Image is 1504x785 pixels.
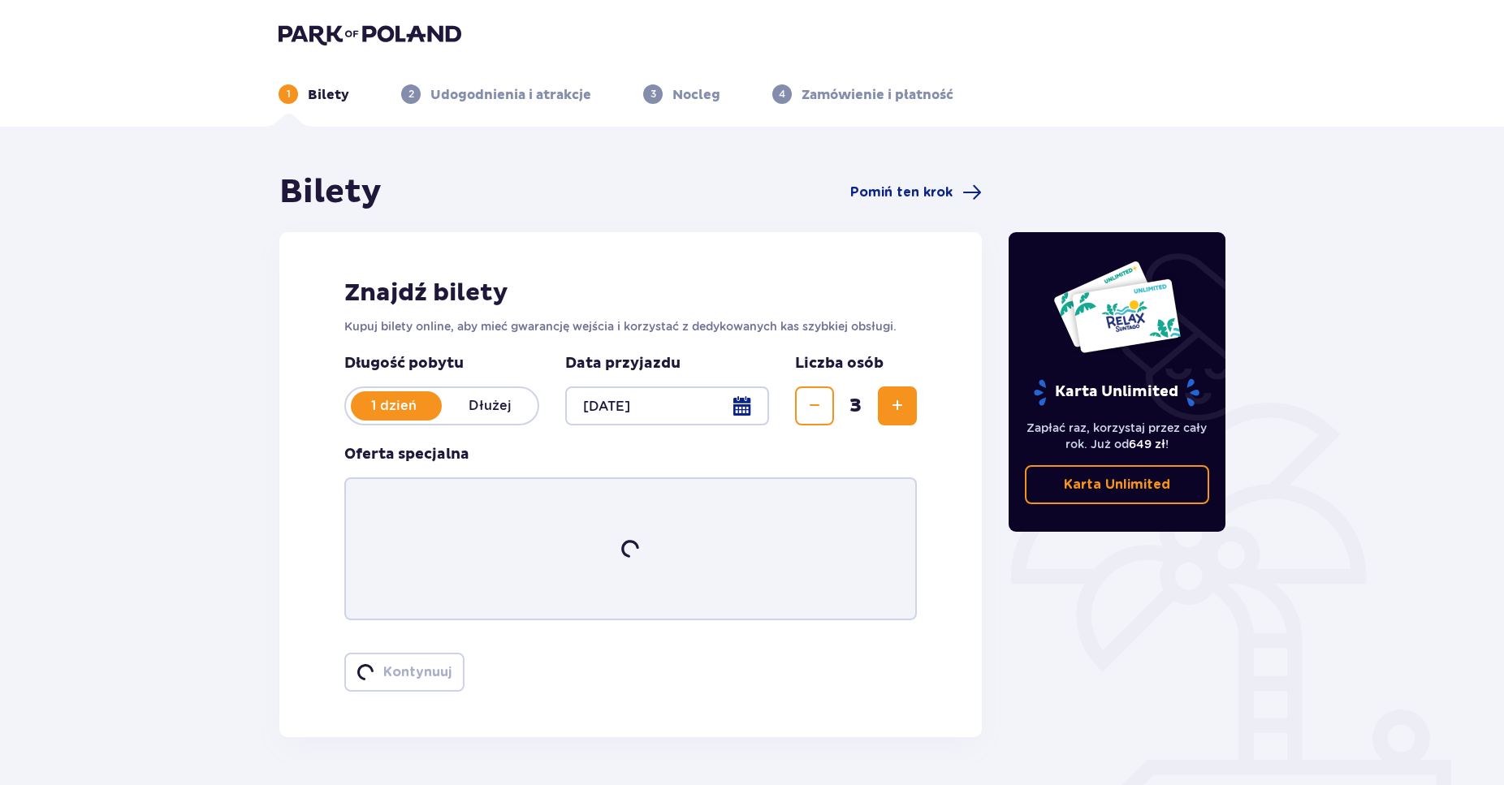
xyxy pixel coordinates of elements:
img: loader [617,536,644,563]
p: Kontynuuj [383,663,452,681]
a: Pomiń ten krok [850,183,982,202]
p: 3 [650,87,656,101]
p: 1 dzień [346,397,442,415]
div: 1Bilety [279,84,349,104]
p: Karta Unlimited [1032,378,1201,407]
a: Karta Unlimited [1025,465,1210,504]
h2: Znajdź bilety [344,278,917,308]
p: Zamówienie i płatność [802,86,953,104]
p: 4 [779,87,785,101]
p: Dłużej [442,397,538,415]
p: Liczba osób [795,354,884,373]
p: Karta Unlimited [1064,476,1170,494]
p: Data przyjazdu [565,354,681,373]
p: Bilety [308,86,349,104]
button: Zwiększ [878,386,917,425]
p: Długość pobytu [344,354,539,373]
h3: Oferta specjalna [344,445,469,464]
img: Park of Poland logo [279,23,461,45]
h1: Bilety [279,172,382,213]
p: Kupuj bilety online, aby mieć gwarancję wejścia i korzystać z dedykowanych kas szybkiej obsługi. [344,318,917,334]
p: 1 [287,87,291,101]
span: 3 [837,394,875,418]
img: loader [355,662,375,683]
img: Dwie karty całoroczne do Suntago z napisem 'UNLIMITED RELAX', na białym tle z tropikalnymi liśćmi... [1052,260,1182,354]
p: Udogodnienia i atrakcje [430,86,591,104]
button: loaderKontynuuj [344,653,465,692]
span: 649 zł [1129,438,1165,451]
div: 3Nocleg [643,84,720,104]
span: Pomiń ten krok [850,183,953,201]
div: 2Udogodnienia i atrakcje [401,84,591,104]
div: 4Zamówienie i płatność [772,84,953,104]
p: Nocleg [672,86,720,104]
button: Zmniejsz [795,386,834,425]
p: Zapłać raz, korzystaj przez cały rok. Już od ! [1025,420,1210,452]
p: 2 [408,87,414,101]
